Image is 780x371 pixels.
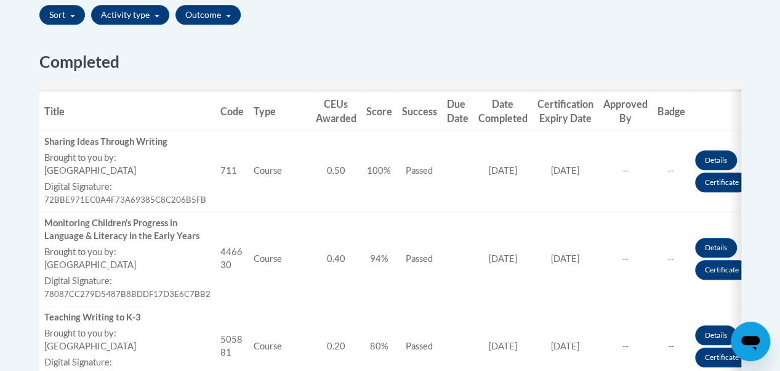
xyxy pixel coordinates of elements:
div: 0.40 [316,253,356,266]
th: Success [397,92,442,131]
div: Sharing Ideas Through Writing [44,136,211,149]
label: Brought to you by: [44,246,211,259]
span: [DATE] [551,341,579,351]
a: Certificate [695,260,749,280]
label: Digital Signature: [44,275,211,288]
button: Activity type [91,5,169,25]
span: 94% [370,253,388,264]
a: Certificate [695,173,749,192]
span: [DATE] [489,165,517,176]
a: Details button [695,150,737,170]
th: Type [249,92,311,131]
span: 72BBE971EC0A4F73A69385C8C206B5FB [44,195,206,205]
a: Certificate [695,348,749,367]
h2: Completed [39,51,741,73]
th: Score [361,92,397,131]
span: [GEOGRAPHIC_DATA] [44,165,136,176]
td: -- [598,131,653,212]
td: -- [653,131,690,212]
div: Monitoring Children's Progress in Language & Literacy in the Early Years [44,217,211,243]
td: Actions [690,212,757,306]
span: [GEOGRAPHIC_DATA] [44,259,136,270]
iframe: Button to launch messaging window [731,322,770,361]
a: Details button [695,325,737,345]
a: Details button [695,238,737,258]
th: Certification Expiry Date [533,92,598,131]
span: [DATE] [489,341,517,351]
td: Course [249,131,311,212]
span: [DATE] [551,165,579,176]
td: 446630 [215,212,249,306]
span: 80% [370,341,388,351]
td: Passed [397,212,442,306]
span: [DATE] [489,253,517,264]
td: 711 [215,131,249,212]
div: Teaching Writing to K-3 [44,311,211,324]
button: Sort [39,5,85,25]
label: Brought to you by: [44,152,211,165]
td: Course [249,212,311,306]
label: Digital Signature: [44,181,211,194]
th: Date Completed [473,92,533,131]
div: 0.20 [316,340,356,353]
span: [DATE] [551,253,579,264]
td: Actions [690,131,757,212]
th: Title [39,92,215,131]
span: [GEOGRAPHIC_DATA] [44,341,136,351]
div: 0.50 [316,165,356,177]
td: Passed [397,131,442,212]
th: Badge [653,92,690,131]
button: Outcome [175,5,241,25]
th: Approved By [598,92,653,131]
th: Code [215,92,249,131]
th: Actions [690,92,757,131]
label: Brought to you by: [44,327,211,340]
label: Digital Signature: [44,356,211,369]
span: 78087CC279D5487B8BDDF17D3E6C7BB2 [44,289,211,299]
span: 100% [367,165,391,176]
th: CEUs Awarded [311,92,361,131]
td: -- [598,212,653,306]
th: Due Date [442,92,473,131]
td: -- [653,212,690,306]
